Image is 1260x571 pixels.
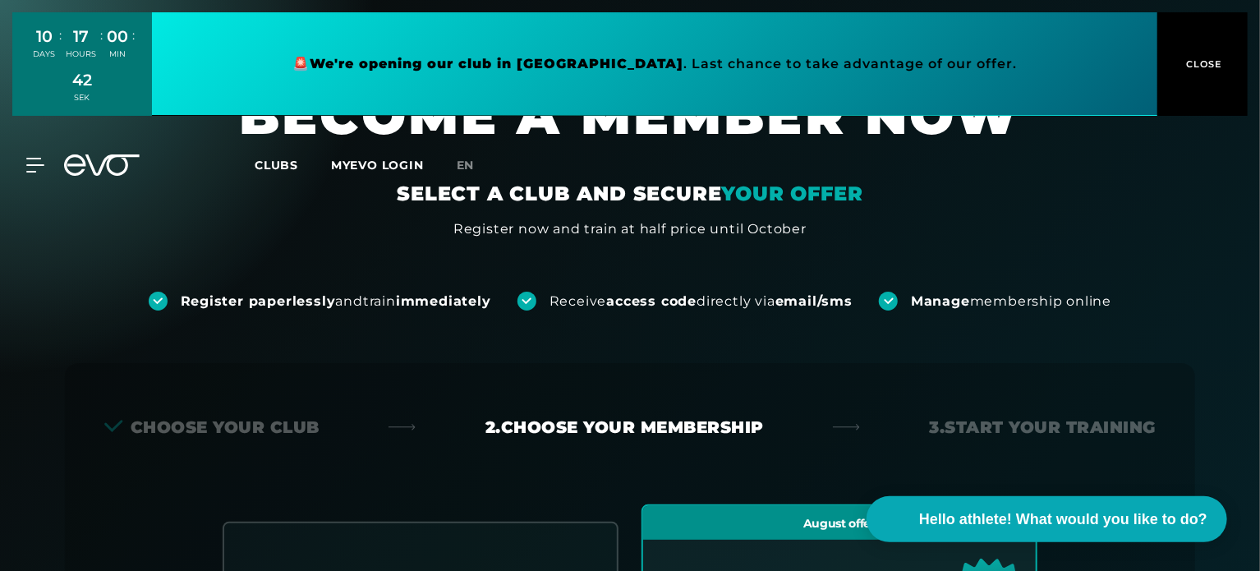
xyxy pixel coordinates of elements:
[501,417,764,437] font: Choose your membership
[457,158,475,173] font: en
[550,293,607,309] font: Receive
[133,27,136,43] font: :
[331,158,424,173] a: MYEVO LOGIN
[1157,12,1248,116] button: CLOSE
[36,26,53,46] font: 10
[67,49,97,58] font: HOURS
[74,26,90,46] font: 17
[181,293,336,309] font: Register paperlessly
[396,293,491,309] font: immediately
[363,293,396,309] font: train
[867,496,1227,542] button: Hello athlete! What would you like to do?
[255,158,298,173] font: Clubs
[606,293,697,309] font: access code
[453,221,807,237] font: Register now and train at half price until October
[945,417,1157,437] font: Start your training
[108,26,129,46] font: 00
[110,49,126,58] font: MIN
[60,27,62,43] font: :
[919,511,1207,527] font: Hello athlete! What would you like to do?
[72,70,92,90] font: 42
[34,49,56,58] font: DAYS
[457,156,494,175] a: en
[255,157,331,173] a: Clubs
[75,93,90,102] font: SEK
[485,417,501,437] font: 2.
[930,417,945,437] font: 3.
[911,293,970,309] font: Manage
[101,27,103,43] font: :
[775,293,853,309] font: email/sms
[131,417,320,437] font: Choose your club
[697,293,775,309] font: directly via
[970,293,1112,309] font: membership online
[336,293,363,309] font: and
[1187,58,1223,70] font: CLOSE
